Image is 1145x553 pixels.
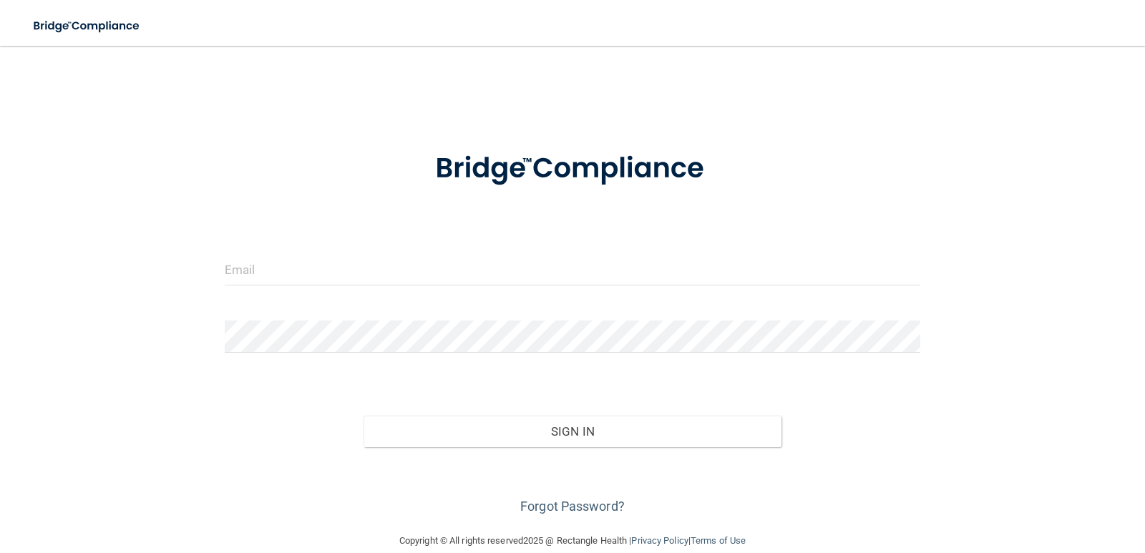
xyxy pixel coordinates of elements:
[406,132,739,206] img: bridge_compliance_login_screen.278c3ca4.svg
[691,535,746,546] a: Terms of Use
[520,499,625,514] a: Forgot Password?
[225,253,921,285] input: Email
[21,11,153,41] img: bridge_compliance_login_screen.278c3ca4.svg
[364,416,781,447] button: Sign In
[631,535,688,546] a: Privacy Policy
